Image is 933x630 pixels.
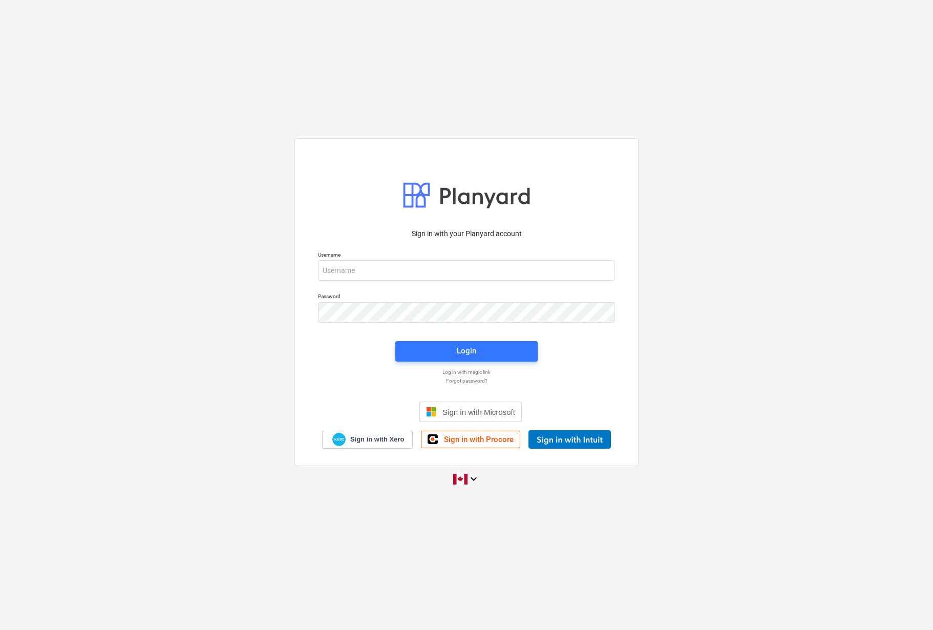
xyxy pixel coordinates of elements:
[395,341,538,362] button: Login
[468,473,480,485] i: keyboard_arrow_down
[313,377,620,384] a: Forgot password?
[426,407,436,417] img: Microsoft logo
[442,408,515,416] span: Sign in with Microsoft
[457,344,476,358] div: Login
[332,433,346,447] img: Xero logo
[421,431,520,448] a: Sign in with Procore
[318,228,615,239] p: Sign in with your Planyard account
[318,293,615,302] p: Password
[350,435,404,444] span: Sign in with Xero
[318,251,615,260] p: Username
[444,435,514,444] span: Sign in with Procore
[313,369,620,375] a: Log in with magic link
[322,431,413,449] a: Sign in with Xero
[318,260,615,281] input: Username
